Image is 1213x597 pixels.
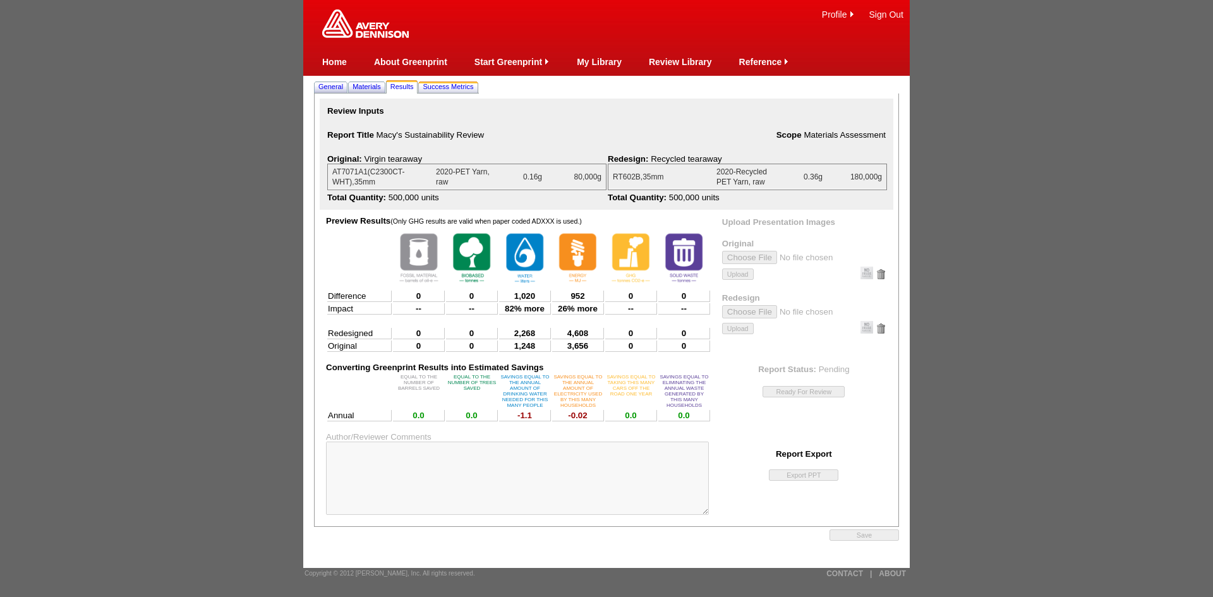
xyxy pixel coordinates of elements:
span: Original: [327,154,362,164]
span: 500,000 units [669,193,720,202]
span: 0.0 [678,411,690,420]
td: Original [327,341,392,352]
input: Save [830,529,899,541]
span: Original [722,239,754,248]
span: 0 [629,341,633,351]
span: 82% more [505,304,545,313]
b: Report Export [776,449,832,459]
span: EQUAL TO THE NUMBER OF TREES SAVED [448,374,497,391]
span: Redesign [722,293,760,303]
span: -0.02 [568,411,587,420]
span: Copyright © 2012 [PERSON_NAME], Inc. All rights reserved. [305,570,475,577]
img: NoImageAvailable.jpg [860,321,873,334]
span: Report Status: [758,365,816,374]
input: Export PPT [769,469,838,481]
td: 0.16g [500,164,546,190]
span: 4,608 [567,329,588,338]
a: ABOUT [879,569,906,578]
img: SolidWaste_Metric.png [659,227,709,288]
span: SAVINGS EQUAL TO THE ANNUAL AMOUNT OF ELECTRICITY USED BY THIS MANY HOUSEHOLDS [553,374,602,408]
span: Pending [819,365,850,374]
span: 0 [469,291,474,301]
span: Redesign: [608,154,648,164]
span: Virgin tearaway [365,154,423,164]
b: Report Title [327,130,374,140]
td: Review Inputs [326,105,887,117]
span: 3,656 [567,341,588,351]
img: Fossil.png [394,227,444,288]
span: 0 [469,341,474,351]
a: Results [388,80,416,93]
span: Results [390,83,414,90]
span: 0 [682,341,686,351]
span: Upload Presentation Images [722,217,835,227]
a: Greenprint [322,32,409,39]
span: 0 [416,291,421,301]
a: Reference [739,57,782,67]
td: Difference [327,291,392,302]
span: Total Quantity: [327,193,386,202]
a: Materials [350,80,383,93]
input: Delete Original Image [876,269,886,279]
span: 2,268 [514,329,535,338]
input: Ready For Review [763,386,845,397]
input: Upload [722,268,754,280]
span: 0 [416,329,421,338]
td: AT7071A1(C2300CT-WHT),35mm [328,164,431,190]
span: 500,000 units [389,193,439,202]
span: Total Quantity: [608,193,667,202]
img: Energy_Metric.png [553,227,603,288]
a: My Library [577,57,622,67]
img: Expand Reference [782,57,791,66]
td: 180,000g [827,164,886,190]
img: GHG.png [606,227,656,288]
img: NoImageAvailable.jpg [860,267,873,279]
span: Author/Reviewer Comments [326,432,431,442]
span: SAVINGS EQUAL TO TAKING THIS MANY CARS OFF THE ROAD ONE YEAR [606,374,655,397]
a: Success Metrics [420,80,476,93]
td: 2020-Recycled PET Yarn, raw [712,164,780,190]
span: 952 [570,291,584,301]
span: Recycled tearaway [651,154,722,164]
td: 0.36g [780,164,827,190]
span: 0 [682,291,686,301]
span: -- [469,304,474,313]
a: General [316,80,346,93]
a: Review Library [649,57,712,67]
a: Home [322,57,347,67]
img: Expand Profile [847,9,857,19]
span: EQUAL TO THE NUMBER OF BARRELS SAVED [398,374,440,391]
span: 0 [682,329,686,338]
td: 2020-PET Yarn, raw [431,164,500,190]
td: Redesigned [327,328,392,339]
span: 26% more [558,304,598,313]
span: 0 [629,291,633,301]
td: 80,000g [546,164,606,190]
span: Converting Greenprint Results into Estimated Savings [326,363,543,372]
span: Success Metrics [423,83,473,90]
span: 1,020 [514,291,535,301]
span: Materials Assessment [804,130,886,140]
img: Home [322,9,409,38]
a: | [870,569,872,578]
span: 1,248 [514,341,535,351]
input: Delete Redesign Image [876,323,886,334]
td: RT602B,35mm [608,164,712,190]
span: 0.0 [466,411,478,420]
span: Macy's Sustainability Review [377,130,485,140]
img: Water_Metric.png [500,227,550,289]
span: (Only GHG results are valid when paper coded ADXXX is used.) [390,217,582,225]
img: Expand Start Greenprint [542,57,552,66]
a: Profile [822,9,847,20]
span: 0 [416,341,421,351]
a: Sign Out [869,9,903,20]
span: -- [628,304,634,313]
td: Impact [327,303,392,315]
img: Bio_Metric.png [447,227,497,288]
span: 0 [629,329,633,338]
span: 0.0 [413,411,425,420]
span: Materials [353,83,381,90]
td: Annual [327,410,392,421]
span: 0 [469,329,474,338]
b: Scope [776,130,802,140]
